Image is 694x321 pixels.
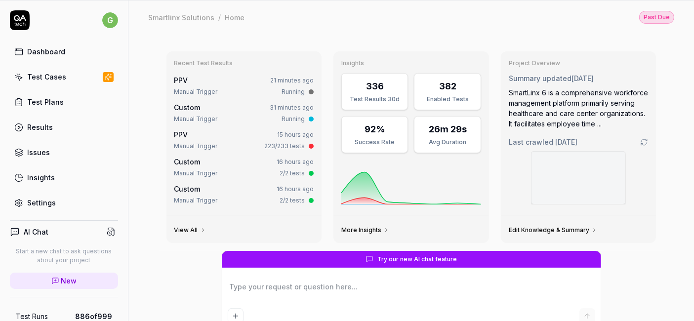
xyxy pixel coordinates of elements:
div: Running [282,115,305,123]
a: More Insights [341,226,389,234]
div: 2/2 tests [280,196,305,205]
span: Last crawled [509,137,577,147]
p: Start a new chat to ask questions about your project [10,247,118,265]
img: Screenshot [531,152,625,204]
a: Settings [10,193,118,212]
div: Running [282,87,305,96]
a: Go to crawling settings [640,138,648,146]
div: Issues [27,147,50,158]
div: Results [27,122,53,132]
div: 223/233 tests [264,142,305,151]
a: PPV21 minutes agoManual TriggerRunning [172,73,316,98]
h3: Recent Test Results [174,59,314,67]
span: Summary updated [509,74,572,82]
time: 31 minutes ago [270,104,314,111]
time: 21 minutes ago [270,77,314,84]
div: Manual Trigger [174,87,218,96]
a: Edit Knowledge & Summary [509,226,597,234]
time: [DATE] [572,74,594,82]
h3: Project Overview [509,59,649,67]
a: View All [174,226,206,234]
div: 26m 29s [429,122,467,136]
div: Settings [27,198,56,208]
div: Manual Trigger [174,115,218,123]
span: Custom [174,103,201,112]
div: Test Plans [27,97,64,107]
div: Insights [27,172,55,183]
a: PPV [174,130,188,139]
a: New [10,273,118,289]
div: Test Results 30d [348,95,402,104]
div: / [218,12,221,22]
div: Dashboard [27,46,65,57]
div: Past Due [639,11,674,24]
a: Custom31 minutes agoManual TriggerRunning [172,100,316,125]
time: 16 hours ago [277,158,314,165]
div: 92% [365,122,385,136]
time: [DATE] [555,138,577,146]
button: Past Due [639,10,674,24]
time: 16 hours ago [277,185,314,193]
div: Manual Trigger [174,196,218,205]
span: New [61,276,77,286]
span: Custom [174,158,201,166]
div: Manual Trigger [174,169,218,178]
h3: Insights [341,59,481,67]
h4: AI Chat [24,227,48,237]
span: Custom [174,185,201,193]
span: g [102,12,118,28]
div: Manual Trigger [174,142,218,151]
div: Success Rate [348,138,402,147]
div: 382 [439,80,456,93]
h5: Test Runs [16,312,48,321]
a: Test Cases [10,67,118,86]
a: Test Plans [10,92,118,112]
div: 2/2 tests [280,169,305,178]
div: Test Cases [27,72,66,82]
a: Results [10,118,118,137]
a: Issues [10,143,118,162]
div: SmartLinx 6 is a comprehensive workforce management platform primarily serving healthcare and car... [509,87,649,129]
button: g [102,10,118,30]
a: PPV15 hours agoManual Trigger223/233 tests [172,127,316,153]
div: Home [225,12,245,22]
div: Avg Duration [420,138,474,147]
a: Custom16 hours agoManual Trigger2/2 tests [172,155,316,180]
a: Dashboard [10,42,118,61]
a: PPV [174,76,188,84]
time: 15 hours ago [277,131,314,138]
div: 336 [366,80,384,93]
span: Try our new AI chat feature [377,255,457,264]
a: Custom16 hours agoManual Trigger2/2 tests [172,182,316,207]
div: Enabled Tests [420,95,474,104]
div: Smartlinx Solutions [148,12,214,22]
a: Insights [10,168,118,187]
